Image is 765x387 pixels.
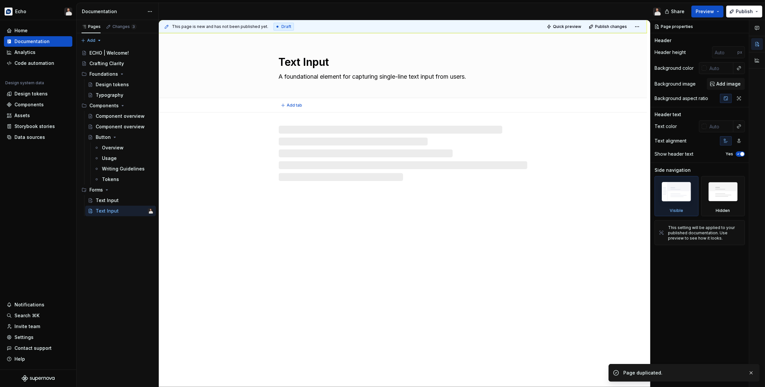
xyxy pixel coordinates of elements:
div: ECHO | Welcome! [89,50,129,56]
div: Text Input [96,208,119,214]
div: Typography [96,92,123,98]
button: Contact support [4,343,72,353]
span: Share [671,8,684,15]
div: Pages [82,24,101,29]
button: Quick preview [545,22,584,31]
a: Component overview [85,111,156,121]
div: Assets [14,112,30,119]
div: Crafting Clarity [89,60,124,67]
div: Components [89,102,119,109]
img: Ben Alexander [64,8,72,15]
p: px [737,50,742,55]
div: Header text [655,111,681,118]
div: Foundations [89,71,118,77]
div: Text alignment [655,138,686,144]
span: Publish [736,8,753,15]
a: Documentation [4,36,72,47]
div: Foundations [79,69,156,79]
a: ECHO | Welcome! [79,48,156,58]
div: Code automation [14,60,54,66]
a: Text InputBen Alexander [85,206,156,216]
div: Header height [655,49,686,56]
a: Tokens [91,174,156,185]
svg: Supernova Logo [22,375,55,382]
div: Text color [655,123,677,130]
input: Auto [707,62,733,74]
div: Data sources [14,134,45,141]
div: Component overview [96,123,145,130]
img: Ben Alexander [148,208,153,214]
button: Preview [691,6,724,17]
div: Show header text [655,151,693,157]
div: Text Input [96,197,119,204]
div: Invite team [14,323,40,330]
div: Echo [15,8,26,15]
div: Overview [102,144,124,151]
div: This setting will be applied to your published documentation. Use preview to see how it looks. [668,225,741,241]
div: Background color [655,65,694,71]
div: Page tree [79,48,156,216]
a: Crafting Clarity [79,58,156,69]
a: Overview [91,142,156,153]
div: Header [655,37,671,44]
div: Writing Guidelines [102,166,145,172]
button: Share [661,6,689,17]
div: Documentation [14,38,50,45]
div: Storybook stories [14,123,55,130]
div: Forms [89,187,103,193]
a: Design tokens [4,89,72,99]
div: Analytics [14,49,36,56]
span: Add [87,38,95,43]
a: Components [4,99,72,110]
span: Add image [716,81,741,87]
div: Design tokens [14,90,48,97]
span: 3 [131,24,136,29]
a: Invite team [4,321,72,332]
span: Quick preview [553,24,581,29]
div: Button [96,134,111,141]
textarea: Text Input [277,54,526,70]
a: Code automation [4,58,72,68]
a: Text Input [85,195,156,206]
button: Add [79,36,104,45]
label: Yes [726,151,733,157]
img: Ben Alexander [653,8,661,15]
a: Home [4,25,72,36]
div: Hidden [701,176,745,216]
button: Add image [707,78,745,90]
span: Draft [281,24,291,29]
div: Documentation [82,8,144,15]
button: Help [4,354,72,364]
span: Preview [696,8,714,15]
a: Assets [4,110,72,121]
div: Settings [14,334,34,341]
button: EchoBen Alexander [1,4,75,18]
img: d177ba8e-e3fd-4a4c-acd4-2f63079db987.png [5,8,12,15]
div: Changes [112,24,136,29]
div: Component overview [96,113,145,119]
button: Publish changes [587,22,630,31]
a: Data sources [4,132,72,142]
a: Design tokens [85,79,156,90]
div: Notifications [14,301,44,308]
div: Home [14,27,28,34]
div: Hidden [716,208,730,213]
div: Page duplicated. [623,370,743,376]
div: Background image [655,81,696,87]
a: Storybook stories [4,121,72,132]
a: Typography [85,90,156,100]
button: Publish [726,6,762,17]
input: Auto [712,46,737,58]
div: Visible [655,176,699,216]
a: Component overview [85,121,156,132]
a: Button [85,132,156,142]
button: Add tab [279,101,305,110]
span: This page is new and has not been published yet. [172,24,268,29]
textarea: A foundational element for capturing single-line text input from users. [277,71,526,82]
a: Usage [91,153,156,164]
div: Background aspect ratio [655,95,708,102]
a: Writing Guidelines [91,164,156,174]
span: Publish changes [595,24,627,29]
div: Forms [79,185,156,195]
